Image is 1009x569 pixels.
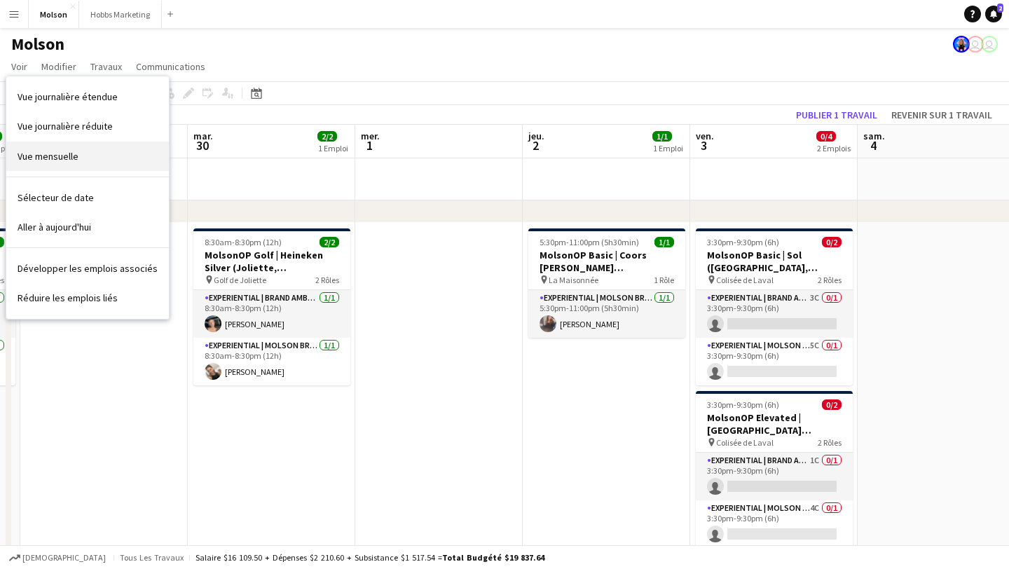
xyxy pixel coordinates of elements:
h3: MolsonOP Elevated | [GEOGRAPHIC_DATA] ([GEOGRAPHIC_DATA], [GEOGRAPHIC_DATA]) [696,411,853,437]
span: 5:30pm-11:00pm (5h30min) [540,237,639,247]
a: Développer les emplois associés [6,254,169,283]
span: Développer les emplois associés [18,262,158,275]
app-user-avatar: Poojitha Bangalore Girish [981,36,998,53]
span: Vue journalière réduite [18,120,113,132]
a: Aller à aujourd'hui [6,212,169,242]
a: Communications [130,57,211,76]
div: 1 Emploi [653,143,683,153]
span: [DEMOGRAPHIC_DATA] [22,553,106,563]
a: Voir [6,57,33,76]
span: Colisée de Laval [716,275,774,285]
a: Réduire les emplois liés [6,283,169,313]
h3: MolsonOP Basic | Coors [PERSON_NAME] ([GEOGRAPHIC_DATA], [GEOGRAPHIC_DATA]) [528,249,685,274]
span: 2 [526,137,544,153]
a: 2 [985,6,1002,22]
app-card-role: Experiential | Molson Brand Specialist5C0/13:30pm-9:30pm (6h) [696,338,853,385]
button: Molson [29,1,79,28]
span: 2 Rôles [818,437,842,448]
span: 0/4 [816,131,836,142]
span: jeu. [528,130,544,142]
span: ven. [696,130,714,142]
span: Aller à aujourd'hui [18,221,91,233]
span: 0/2 [822,237,842,247]
span: sam. [863,130,885,142]
span: 3:30pm-9:30pm (6h) [707,399,779,410]
span: Total Budgété $19 837.64 [442,552,544,563]
span: Tous les travaux [120,552,184,563]
app-card-role: Experiential | Brand Ambassador3C0/13:30pm-9:30pm (6h) [696,290,853,338]
span: Colisée de Laval [716,437,774,448]
span: 1 [359,137,380,153]
span: 1/1 [654,237,674,247]
div: 2 Emplois [817,143,851,153]
span: 8:30am-8:30pm (12h) [205,237,282,247]
span: 30 [191,137,213,153]
span: 2 Rôles [818,275,842,285]
h1: Molson [11,34,64,55]
span: Vue mensuelle [18,150,78,163]
span: Sélecteur de date [18,191,94,204]
h3: MolsonOP Golf | Heineken Silver (Joliette, [GEOGRAPHIC_DATA]) [193,249,350,274]
button: Revenir sur 1 travail [886,106,998,124]
span: mar. [193,130,213,142]
app-card-role: Experiential | Brand Ambassador1C0/13:30pm-9:30pm (6h) [696,453,853,500]
app-card-role: Experiential | Molson Brand Specialist1/18:30am-8:30pm (12h)[PERSON_NAME] [193,338,350,385]
button: Hobbs Marketing [79,1,162,28]
app-card-role: Experiential | Molson Brand Specialist1/15:30pm-11:00pm (5h30min)[PERSON_NAME] [528,290,685,338]
div: 1 Emploi [318,143,348,153]
button: [DEMOGRAPHIC_DATA] [7,550,108,565]
app-job-card: 3:30pm-9:30pm (6h)0/2MolsonOP Elevated | [GEOGRAPHIC_DATA] ([GEOGRAPHIC_DATA], [GEOGRAPHIC_DATA])... [696,391,853,548]
span: 3 [694,137,714,153]
h3: MolsonOP Basic | Sol ([GEOGRAPHIC_DATA], [GEOGRAPHIC_DATA]) [696,249,853,274]
span: Travaux [90,60,122,73]
span: 2 [997,4,1003,13]
a: Sélecteur de date [6,183,169,212]
a: Modifier [36,57,82,76]
span: mer. [361,130,380,142]
button: Publier 1 travail [790,106,883,124]
div: Salaire $16 109.50 + Dépenses $2 210.60 + Subsistance $1 517.54 = [195,552,544,563]
app-card-role: Experiential | Molson Brand Specialist4C0/13:30pm-9:30pm (6h) [696,500,853,548]
app-user-avatar: Mehraj Jabbar [967,36,984,53]
span: 1 Rôle [654,275,674,285]
app-card-role: Experiential | Brand Ambassador1/18:30am-8:30pm (12h)[PERSON_NAME] [193,290,350,338]
span: Vue journalière étendue [18,90,118,103]
a: Vue mensuelle [6,142,169,171]
span: 2 Rôles [315,275,339,285]
span: Communications [136,60,205,73]
span: Golf de Joliette [214,275,266,285]
app-user-avatar: Lysandre Dorval [953,36,970,53]
span: La Maisonnée [549,275,598,285]
span: Voir [11,60,27,73]
span: 2/2 [320,237,339,247]
a: Vue journalière réduite [6,111,169,141]
a: Travaux [85,57,128,76]
span: 1/1 [652,131,672,142]
span: 4 [861,137,885,153]
span: Réduire les emplois liés [18,292,118,304]
app-job-card: 3:30pm-9:30pm (6h)0/2MolsonOP Basic | Sol ([GEOGRAPHIC_DATA], [GEOGRAPHIC_DATA]) Colisée de Laval... [696,228,853,385]
span: Modifier [41,60,76,73]
app-job-card: 8:30am-8:30pm (12h)2/2MolsonOP Golf | Heineken Silver (Joliette, [GEOGRAPHIC_DATA]) Golf de Jolie... [193,228,350,385]
app-job-card: 5:30pm-11:00pm (5h30min)1/1MolsonOP Basic | Coors [PERSON_NAME] ([GEOGRAPHIC_DATA], [GEOGRAPHIC_D... [528,228,685,338]
span: 2/2 [317,131,337,142]
span: 3:30pm-9:30pm (6h) [707,237,779,247]
span: 0/2 [822,399,842,410]
a: Vue journalière étendue [6,82,169,111]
